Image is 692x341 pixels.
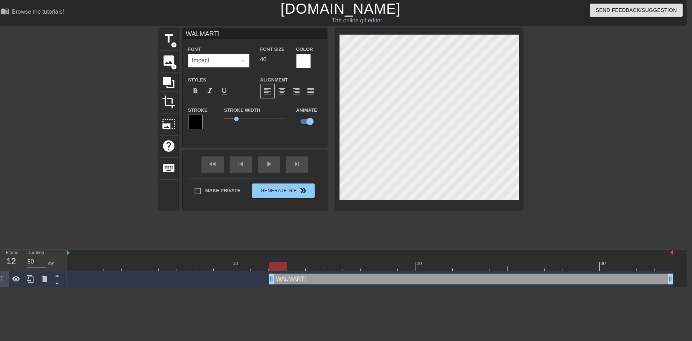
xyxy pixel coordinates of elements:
[171,42,177,48] span: add_circle
[293,160,301,168] span: skip_next
[192,56,209,65] div: Impact
[265,160,273,168] span: play_arrow
[299,186,307,195] span: double_arrow
[260,46,285,53] label: Font Size
[171,64,177,70] span: add_circle
[162,139,176,153] span: help
[296,46,313,53] label: Color
[162,95,176,109] span: crop
[0,7,64,18] a: Browse the tutorials!
[296,107,317,114] label: Animate
[48,260,54,267] div: ms
[278,87,286,96] span: format_align_center
[0,249,22,270] div: Frame
[590,4,683,17] button: Send Feedback/Suggestion
[236,160,245,168] span: skip_previous
[12,9,64,15] div: Browse the tutorials!
[252,183,314,198] button: Generate Gif
[280,1,400,17] a: [DOMAIN_NAME]
[667,275,674,283] span: drag_handle
[162,32,176,45] span: title
[263,87,272,96] span: format_align_left
[162,161,176,175] span: keyboard
[208,160,217,168] span: fast_rewind
[255,186,311,195] span: Generate Gif
[188,76,207,84] label: Styles
[27,251,44,255] label: Duration
[6,255,17,268] div: 12
[205,87,214,96] span: format_italic
[292,87,301,96] span: format_align_right
[229,16,485,25] div: The online gif editor
[224,107,260,114] label: Stroke Width
[233,260,239,267] div: 10
[162,54,176,67] span: image
[260,76,288,84] label: Alignment
[188,107,208,114] label: Stroke
[417,260,423,267] div: 20
[188,46,201,53] label: Font
[191,87,200,96] span: format_bold
[670,249,673,255] img: bound-end.png
[306,87,315,96] span: format_align_justify
[162,117,176,131] span: photo_size_select_large
[268,275,275,283] span: drag_handle
[600,260,607,267] div: 30
[596,6,677,15] span: Send Feedback/Suggestion
[205,187,241,194] span: Make Private
[220,87,229,96] span: format_underline
[278,277,281,280] span: lens
[0,7,9,15] span: menu_book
